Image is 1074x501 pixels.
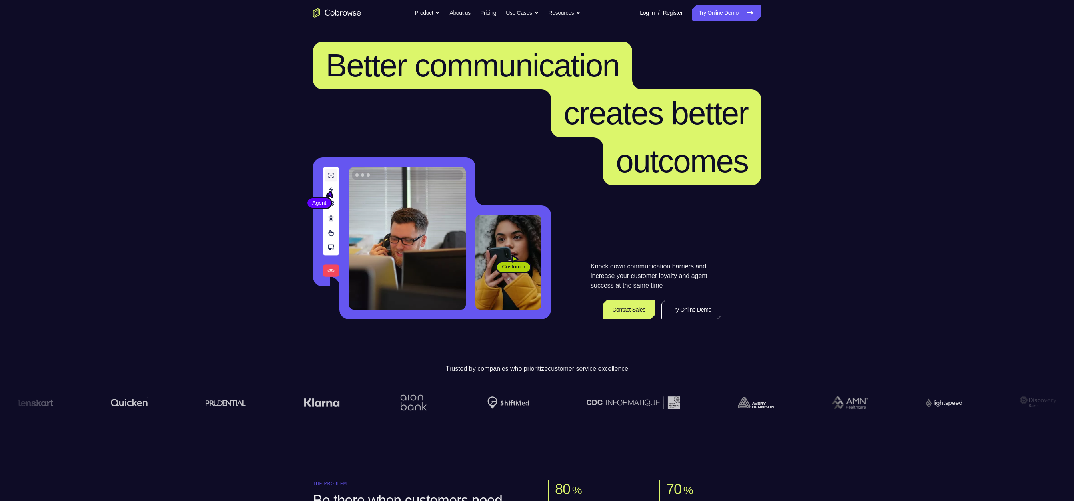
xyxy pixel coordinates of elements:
[564,95,748,131] span: creates better
[603,300,655,319] a: Contact Sales
[663,5,683,21] a: Register
[661,300,721,319] a: Try Online Demo
[555,481,570,497] span: 80
[548,365,628,372] span: customer service excellence
[683,484,693,497] span: %
[591,262,721,290] p: Knock down communication barriers and increase your customer loyalty and agent success at the sam...
[587,396,680,409] img: CDC Informatique
[692,5,761,21] a: Try Online Demo
[349,167,466,310] img: A customer support agent talking on the phone
[206,400,246,406] img: prudential
[926,398,962,407] img: Lightspeed
[415,5,440,21] button: Product
[640,5,655,21] a: Log In
[313,8,361,18] a: Go to the home page
[326,48,619,83] span: Better communication
[449,5,470,21] a: About us
[475,215,541,310] img: A customer holding their phone
[323,167,339,277] img: A series of tools used in co-browsing sessions
[572,484,582,497] span: %
[738,397,774,409] img: avery-dennison
[549,5,581,21] button: Resources
[506,5,539,21] button: Use Cases
[313,481,526,486] p: The problem
[497,263,530,271] span: Customer
[397,386,430,419] img: Aion Bank
[304,398,340,408] img: Klarna
[111,396,148,409] img: quicken
[658,8,659,18] span: /
[480,5,496,21] a: Pricing
[666,481,681,497] span: 70
[487,396,529,409] img: Shiftmed
[832,396,868,409] img: AMN Healthcare
[307,199,331,207] span: Agent
[616,143,748,179] span: outcomes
